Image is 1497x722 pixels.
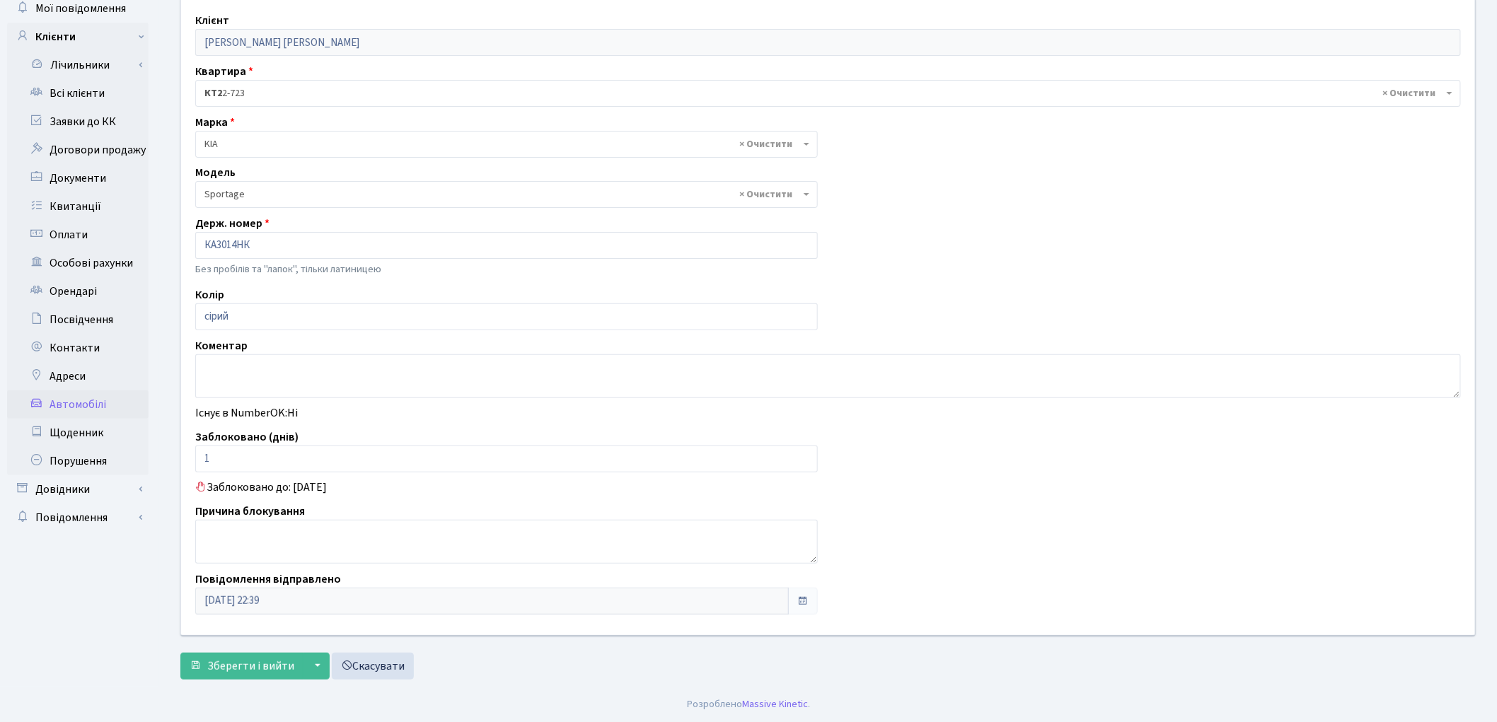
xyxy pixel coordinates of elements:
a: Лічильники [16,51,149,79]
span: Мої повідомлення [35,1,126,16]
a: Massive Kinetic [742,697,808,711]
span: KIA [195,131,818,158]
span: Видалити всі елементи [1383,86,1436,100]
a: Клієнти [7,23,149,51]
span: Sportage [195,181,818,208]
span: Зберегти і вийти [207,658,294,674]
span: Видалити всі елементи [740,187,793,202]
a: Довідники [7,475,149,503]
label: Причина блокування [195,503,305,520]
a: Контакти [7,334,149,362]
a: Повідомлення [7,503,149,532]
label: Клієнт [195,12,229,29]
a: Орендарі [7,277,149,305]
span: Видалити всі елементи [740,137,793,151]
span: Ні [287,405,298,421]
label: Заблоковано (днів) [195,429,299,446]
label: Колір [195,286,224,303]
a: Особові рахунки [7,249,149,277]
a: Адреси [7,362,149,390]
div: Існує в NumberOK: [185,404,1472,421]
a: Всі клієнти [7,79,149,107]
div: Заблоковано до: [DATE] [185,479,1472,496]
label: Квартира [195,63,253,80]
label: Коментар [195,337,248,354]
a: Щоденник [7,419,149,447]
div: Розроблено . [687,697,810,712]
label: Держ. номер [195,215,270,232]
a: Скасувати [332,653,414,680]
a: Заявки до КК [7,107,149,136]
a: Документи [7,164,149,192]
label: Повідомлення відправлено [195,571,341,588]
label: Модель [195,164,236,181]
label: Марка [195,114,235,131]
a: Оплати [7,221,149,249]
p: Без пробілів та "лапок", тільки латиницею [195,262,818,277]
span: Sportage [204,187,800,202]
a: Посвідчення [7,305,149,334]
a: Порушення [7,447,149,475]
button: Зберегти і вийти [180,653,304,680]
a: Автомобілі [7,390,149,419]
a: Квитанції [7,192,149,221]
span: KIA [204,137,800,151]
span: <b>КТ2</b>&nbsp;&nbsp;&nbsp;2-723 [195,80,1461,107]
b: КТ2 [204,86,222,100]
span: <b>КТ2</b>&nbsp;&nbsp;&nbsp;2-723 [204,86,1443,100]
a: Договори продажу [7,136,149,164]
